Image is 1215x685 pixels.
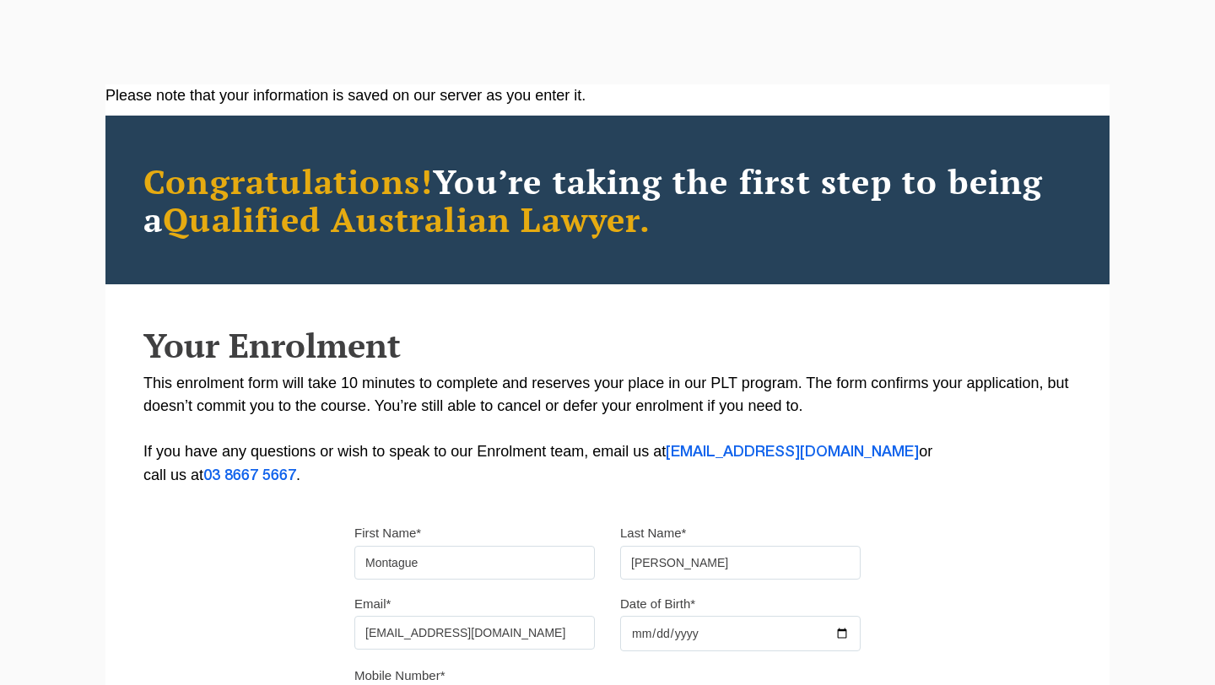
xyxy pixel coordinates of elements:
p: This enrolment form will take 10 minutes to complete and reserves your place in our PLT program. ... [143,372,1072,488]
span: Congratulations! [143,159,433,203]
label: Mobile Number* [354,667,445,684]
label: Date of Birth* [620,596,695,612]
label: First Name* [354,525,421,542]
h2: You’re taking the first step to being a [143,162,1072,238]
input: First name [354,546,595,580]
span: Qualified Australian Lawyer. [163,197,651,241]
input: Email [354,616,595,650]
a: 03 8667 5667 [203,469,296,483]
input: Last name [620,546,861,580]
a: [EMAIL_ADDRESS][DOMAIN_NAME] [666,445,919,459]
h2: Your Enrolment [143,326,1072,364]
label: Email* [354,596,391,612]
label: Last Name* [620,525,686,542]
